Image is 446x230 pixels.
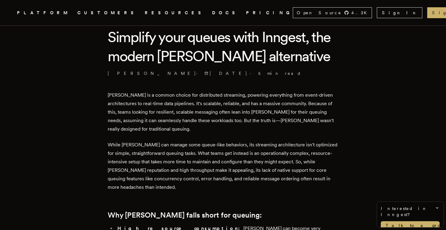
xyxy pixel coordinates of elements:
[77,9,137,17] a: CUSTOMERS
[204,70,248,76] span: [DATE]
[108,91,338,133] p: [PERSON_NAME] is a common choice for distributed streaming, powering everything from event-driven...
[212,9,239,17] a: DOCS
[108,141,338,192] p: While [PERSON_NAME] can manage some queue-like behaviors, its streaming architecture isn't optimi...
[108,211,338,219] h2: Why [PERSON_NAME] falls short for queuing:
[351,10,370,16] span: 4.3 K
[297,10,342,16] span: Open Source
[108,70,338,76] p: [PERSON_NAME] · ·
[17,9,70,17] button: PLATFORM
[381,221,440,230] a: Talk to a product expert
[381,205,440,218] span: Interested in Inngest?
[108,28,338,65] h1: Simplify your queues with Inngest, the modern [PERSON_NAME] alternative
[145,9,205,17] button: RESOURCES
[377,7,422,18] a: Sign In
[258,70,301,76] span: 5 min read
[246,9,293,17] a: PRICING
